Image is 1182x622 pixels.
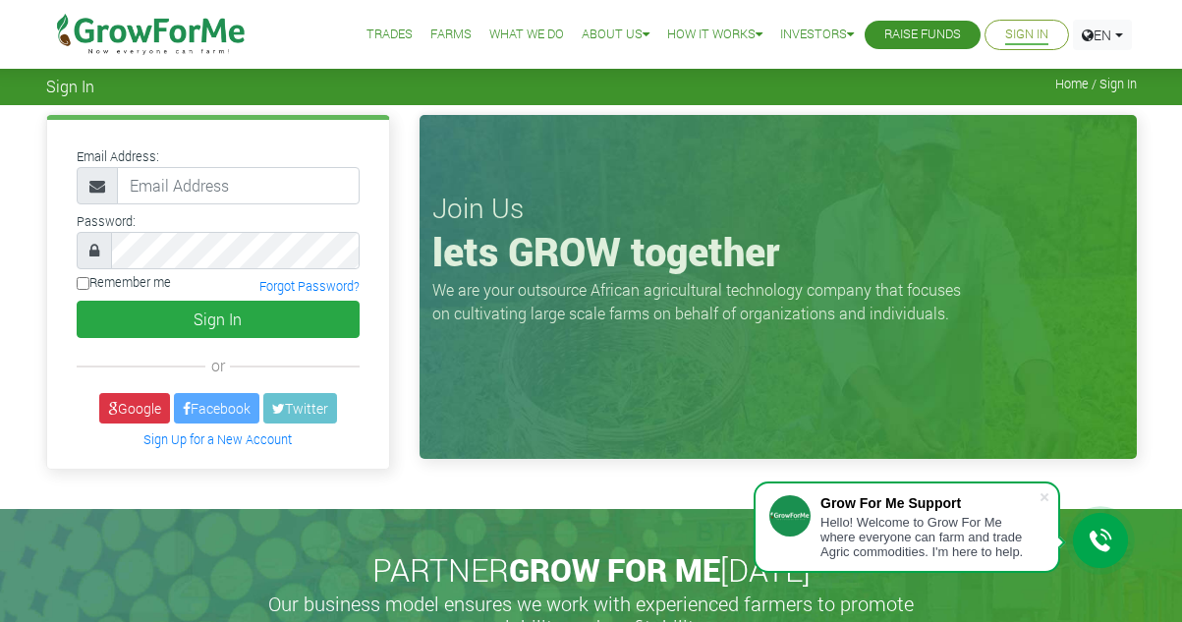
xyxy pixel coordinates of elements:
label: Password: [77,212,136,231]
input: Email Address [117,167,360,204]
a: Raise Funds [884,25,961,45]
span: Home / Sign In [1055,77,1137,91]
h3: Join Us [432,192,1124,225]
span: Sign In [46,77,94,95]
button: Sign In [77,301,360,338]
a: Google [99,393,170,424]
span: GROW FOR ME [509,548,720,591]
input: Remember me [77,277,89,290]
a: Sign Up for a New Account [143,431,292,447]
label: Email Address: [77,147,159,166]
h2: PARTNER [DATE] [54,551,1129,589]
div: or [77,354,360,377]
p: We are your outsource African agricultural technology company that focuses on cultivating large s... [432,278,973,325]
a: Investors [780,25,854,45]
div: Hello! Welcome to Grow For Me where everyone can farm and trade Agric commodities. I'm here to help. [820,515,1039,559]
a: EN [1073,20,1132,50]
a: Forgot Password? [259,278,360,294]
div: Grow For Me Support [820,495,1039,511]
a: Farms [430,25,472,45]
a: How it Works [667,25,762,45]
a: What We Do [489,25,564,45]
label: Remember me [77,273,171,292]
a: Sign In [1005,25,1048,45]
a: About Us [582,25,649,45]
h1: lets GROW together [432,228,1124,275]
a: Trades [366,25,413,45]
